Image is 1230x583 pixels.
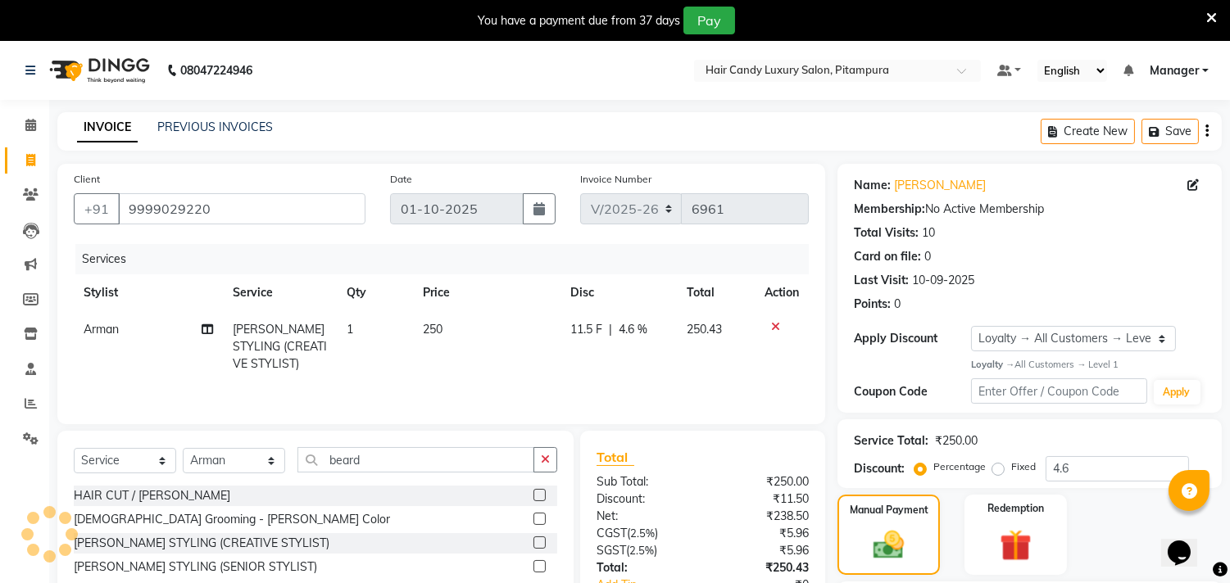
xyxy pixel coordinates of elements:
span: | [609,321,612,338]
div: Discount: [584,490,703,508]
th: Service [223,274,337,311]
div: You have a payment due from 37 days [478,12,680,29]
div: ( ) [584,542,703,559]
span: CGST [597,526,627,540]
div: ₹11.50 [703,490,822,508]
div: Discount: [854,460,905,477]
span: 4.6 % [619,321,647,338]
div: Total Visits: [854,224,919,242]
label: Date [390,172,412,187]
th: Disc [561,274,677,311]
div: All Customers → Level 1 [971,358,1205,372]
span: SGST [597,543,626,558]
label: Redemption [987,501,1044,516]
div: HAIR CUT / [PERSON_NAME] [74,487,230,504]
input: Search by Name/Mobile/Email/Code [118,193,365,224]
div: Apply Discount [854,330,971,347]
div: ₹250.43 [703,559,822,576]
div: 10 [922,224,935,242]
button: Create New [1041,119,1135,144]
button: Pay [683,7,735,34]
span: Total [597,449,634,466]
a: INVOICE [77,113,138,142]
th: Price [413,274,561,311]
div: Name: [854,177,891,194]
a: PREVIOUS INVOICES [157,120,273,134]
span: 250.43 [687,322,722,337]
div: 0 [924,248,931,265]
label: Fixed [1011,459,1036,474]
div: ₹238.50 [703,508,822,525]
div: Card on file: [854,248,921,265]
div: Net: [584,508,703,525]
div: ₹5.96 [703,542,822,559]
div: ₹250.00 [935,432,978,450]
div: Services [75,244,821,274]
div: No Active Membership [854,201,1205,218]
span: Manager [1150,62,1199,79]
button: Save [1141,119,1199,144]
label: Percentage [933,459,986,474]
span: 2.5% [630,527,655,540]
button: +91 [74,193,120,224]
div: Sub Total: [584,473,703,490]
span: 250 [423,322,443,337]
div: 0 [894,296,901,313]
div: Service Total: [854,432,928,450]
strong: Loyalty → [971,359,1014,370]
th: Total [677,274,755,311]
img: logo [42,47,154,93]
th: Action [755,274,809,311]
a: [PERSON_NAME] [894,177,986,194]
b: 08047224946 [180,47,252,93]
div: ₹5.96 [703,525,822,542]
img: _gift.svg [990,526,1042,566]
div: 10-09-2025 [912,272,974,289]
div: Points: [854,296,891,313]
div: ( ) [584,525,703,542]
span: Arman [84,322,119,337]
div: Coupon Code [854,383,971,400]
div: Membership: [854,201,925,218]
th: Stylist [74,274,223,311]
input: Search or Scan [297,447,534,472]
iframe: chat widget [1161,517,1214,567]
span: [PERSON_NAME] STYLING (CREATIVE STYLIST) [233,322,327,371]
label: Manual Payment [850,503,928,517]
span: 2.5% [629,544,654,557]
span: 11.5 F [570,321,602,338]
label: Client [74,172,100,187]
button: Apply [1154,380,1200,404]
input: Enter Offer / Coupon Code [971,378,1146,404]
img: _cash.svg [864,527,913,563]
div: ₹250.00 [703,473,822,490]
span: 1 [347,322,353,337]
div: Total: [584,559,703,576]
label: Invoice Number [580,172,651,187]
div: [PERSON_NAME] STYLING (CREATIVE STYLIST) [74,535,329,552]
div: [PERSON_NAME] STYLING (SENIOR STYLIST) [74,558,317,576]
div: Last Visit: [854,272,909,289]
th: Qty [337,274,413,311]
div: [DEMOGRAPHIC_DATA] Grooming - [PERSON_NAME] Color [74,511,390,528]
